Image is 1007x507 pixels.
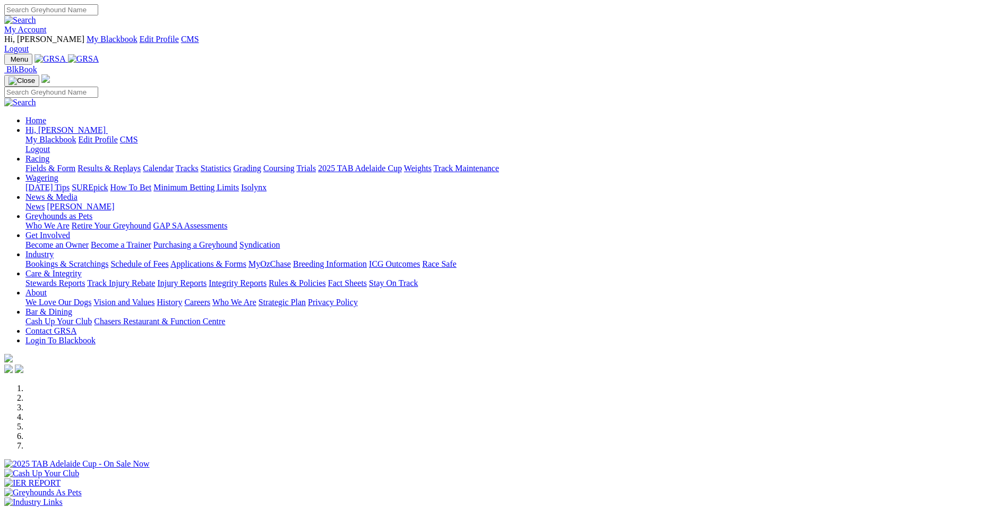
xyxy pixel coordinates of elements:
a: Become a Trainer [91,240,151,249]
span: BlkBook [6,65,37,74]
a: News [25,202,45,211]
div: My Account [4,35,1003,54]
a: Edit Profile [79,135,118,144]
a: CMS [181,35,199,44]
div: Wagering [25,183,1003,192]
div: Hi, [PERSON_NAME] [25,135,1003,154]
a: Vision and Values [93,298,154,307]
div: Racing [25,164,1003,173]
span: Menu [11,55,28,63]
a: History [157,298,182,307]
a: 2025 TAB Adelaide Cup [318,164,402,173]
input: Search [4,4,98,15]
a: Grading [234,164,261,173]
img: Search [4,15,36,25]
a: My Blackbook [25,135,76,144]
a: Home [25,116,46,125]
img: 2025 TAB Adelaide Cup - On Sale Now [4,459,150,469]
a: Who We Are [25,221,70,230]
a: Coursing [263,164,295,173]
a: Track Injury Rebate [87,278,155,288]
img: GRSA [35,54,66,64]
a: Track Maintenance [434,164,499,173]
a: Login To Blackbook [25,336,96,345]
a: GAP SA Assessments [153,221,228,230]
a: Rules & Policies [269,278,326,288]
a: Industry [25,250,54,259]
a: BlkBook [4,65,37,74]
a: Get Involved [25,231,70,240]
a: Logout [25,145,50,154]
a: Care & Integrity [25,269,82,278]
a: Bookings & Scratchings [25,259,108,268]
a: About [25,288,47,297]
button: Toggle navigation [4,75,39,87]
a: Contact GRSA [25,326,76,335]
a: News & Media [25,192,78,201]
a: Bar & Dining [25,307,72,316]
a: Weights [404,164,432,173]
div: About [25,298,1003,307]
a: Breeding Information [293,259,367,268]
a: Logout [4,44,29,53]
a: [PERSON_NAME] [47,202,114,211]
img: Greyhounds As Pets [4,488,82,497]
a: Purchasing a Greyhound [153,240,237,249]
div: Care & Integrity [25,278,1003,288]
a: Who We Are [212,298,256,307]
a: Retire Your Greyhound [72,221,151,230]
a: [DATE] Tips [25,183,70,192]
a: Tracks [176,164,199,173]
a: SUREpick [72,183,108,192]
img: logo-grsa-white.png [4,354,13,362]
a: Results & Replays [78,164,141,173]
a: My Account [4,25,47,34]
button: Toggle navigation [4,54,32,65]
div: Industry [25,259,1003,269]
a: Minimum Betting Limits [153,183,239,192]
img: facebook.svg [4,365,13,373]
a: Stay On Track [369,278,418,288]
a: Syndication [239,240,280,249]
a: MyOzChase [248,259,291,268]
a: Schedule of Fees [110,259,168,268]
img: Search [4,98,36,107]
a: Wagering [25,173,58,182]
div: Bar & Dining [25,317,1003,326]
a: Injury Reports [157,278,206,288]
a: Chasers Restaurant & Function Centre [94,317,225,326]
div: Greyhounds as Pets [25,221,1003,231]
a: Privacy Policy [308,298,358,307]
a: We Love Our Dogs [25,298,91,307]
a: Edit Profile [140,35,179,44]
a: How To Bet [110,183,152,192]
span: Hi, [PERSON_NAME] [4,35,84,44]
img: GRSA [68,54,99,64]
img: Close [8,77,35,85]
input: Search [4,87,98,98]
div: News & Media [25,202,1003,212]
a: Careers [184,298,210,307]
a: Race Safe [422,259,456,268]
img: Industry Links [4,497,63,507]
a: Racing [25,154,49,163]
a: Greyhounds as Pets [25,212,92,221]
div: Get Involved [25,240,1003,250]
a: ICG Outcomes [369,259,420,268]
a: Statistics [201,164,231,173]
a: My Blackbook [87,35,137,44]
img: IER REPORT [4,478,61,488]
a: Calendar [143,164,174,173]
a: Isolynx [241,183,266,192]
a: Applications & Forms [170,259,246,268]
a: Integrity Reports [209,278,266,288]
span: Hi, [PERSON_NAME] [25,125,106,134]
a: Strategic Plan [259,298,306,307]
img: twitter.svg [15,365,23,373]
a: Fields & Form [25,164,75,173]
a: Stewards Reports [25,278,85,288]
a: Become an Owner [25,240,89,249]
a: Cash Up Your Club [25,317,92,326]
a: CMS [120,135,138,144]
a: Hi, [PERSON_NAME] [25,125,108,134]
